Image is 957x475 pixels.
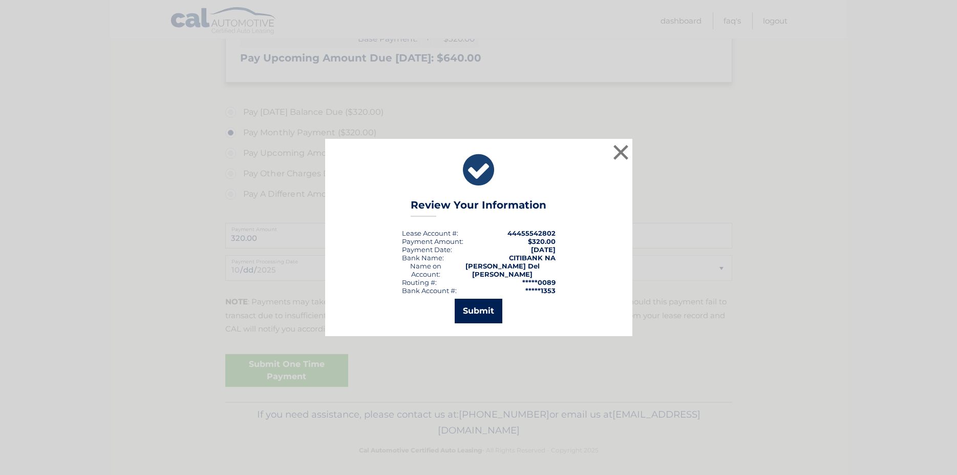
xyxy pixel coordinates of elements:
[611,142,631,162] button: ×
[528,237,556,245] span: $320.00
[411,199,546,217] h3: Review Your Information
[402,286,457,295] div: Bank Account #:
[402,278,437,286] div: Routing #:
[531,245,556,254] span: [DATE]
[465,262,540,278] strong: [PERSON_NAME] Del [PERSON_NAME]
[402,254,444,262] div: Bank Name:
[507,229,556,237] strong: 44455542802
[455,299,502,323] button: Submit
[402,229,458,237] div: Lease Account #:
[402,245,452,254] div: :
[402,245,451,254] span: Payment Date
[509,254,556,262] strong: CITIBANK NA
[402,237,463,245] div: Payment Amount:
[402,262,450,278] div: Name on Account:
